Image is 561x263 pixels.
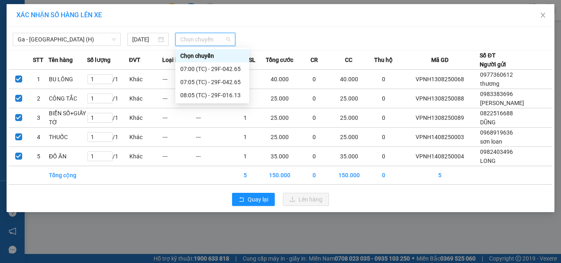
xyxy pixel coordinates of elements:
[345,55,352,64] span: CC
[87,89,129,108] td: / 1
[87,70,129,89] td: / 1
[29,108,49,128] td: 3
[331,70,367,89] td: 40.000
[400,108,480,128] td: VPNH1308250089
[29,70,49,89] td: 1
[367,70,400,89] td: 0
[180,51,244,60] div: Chọn chuyến
[367,147,400,166] td: 0
[48,70,87,89] td: BU LÔNG
[480,91,513,97] span: 0983383696
[48,108,87,128] td: BIỂN SỐ+GIẤY TỜ
[129,128,162,147] td: Khác
[175,49,249,62] div: Chọn chuyến
[331,166,367,185] td: 150.000
[48,147,87,166] td: ĐỒ ĂN
[162,70,195,89] td: ---
[262,166,298,185] td: 150.000
[480,119,496,126] span: DŨNG
[129,55,140,64] span: ĐVT
[367,108,400,128] td: 0
[540,12,546,18] span: close
[431,55,448,64] span: Mã GD
[331,89,367,108] td: 25.000
[248,195,268,204] span: Quay lại
[29,128,49,147] td: 4
[531,4,554,27] button: Close
[48,128,87,147] td: THUỐC
[129,89,162,108] td: Khác
[310,55,318,64] span: CR
[87,147,129,166] td: / 1
[400,147,480,166] td: VPNH1408250004
[367,89,400,108] td: 0
[29,89,49,108] td: 2
[48,89,87,108] td: CÔNG TẮC
[195,147,229,166] td: ---
[480,71,513,78] span: 0977360612
[262,89,298,108] td: 25.000
[298,166,331,185] td: 0
[239,197,244,203] span: rollback
[266,55,293,64] span: Tổng cước
[180,33,231,46] span: Chọn chuyến
[129,70,162,89] td: Khác
[162,55,188,64] span: Loại hàng
[480,138,502,145] span: sơn loan
[262,128,298,147] td: 25.000
[331,147,367,166] td: 35.000
[180,91,244,100] div: 08:05 (TC) - 29F-016.13
[298,128,331,147] td: 0
[400,70,480,89] td: VPNH1308250068
[298,89,331,108] td: 0
[298,108,331,128] td: 0
[229,147,262,166] td: 1
[87,55,110,64] span: Số lượng
[87,108,129,128] td: / 1
[162,128,195,147] td: ---
[229,108,262,128] td: 1
[229,166,262,185] td: 5
[232,193,275,206] button: rollbackQuay lại
[48,55,73,64] span: Tên hàng
[480,51,506,69] div: Số ĐT Người gửi
[480,110,513,117] span: 0822516688
[367,128,400,147] td: 0
[33,55,44,64] span: STT
[480,129,513,136] span: 0968919636
[283,193,329,206] button: uploadLên hàng
[367,166,400,185] td: 0
[400,166,480,185] td: 5
[195,108,229,128] td: ---
[262,108,298,128] td: 25.000
[331,128,367,147] td: 25.000
[162,89,195,108] td: ---
[132,35,156,44] input: 14/08/2025
[331,108,367,128] td: 25.000
[400,89,480,108] td: VPNH1308250088
[180,64,244,73] div: 07:00 (TC) - 29F-042.65
[48,166,87,185] td: Tổng cộng
[374,55,393,64] span: Thu hộ
[480,100,524,106] span: [PERSON_NAME]
[162,147,195,166] td: ---
[400,128,480,147] td: VPNH1408250003
[229,128,262,147] td: 1
[16,11,102,19] span: XÁC NHẬN SỐ HÀNG LÊN XE
[298,70,331,89] td: 0
[480,80,499,87] span: thương
[129,147,162,166] td: Khác
[18,33,116,46] span: Ga - Nam Định (H)
[129,108,162,128] td: Khác
[480,149,513,155] span: 0982403496
[87,128,129,147] td: / 1
[162,108,195,128] td: ---
[480,158,496,164] span: LONG
[262,147,298,166] td: 35.000
[180,78,244,87] div: 07:05 (TC) - 29F-042.65
[262,70,298,89] td: 40.000
[195,128,229,147] td: ---
[29,147,49,166] td: 5
[298,147,331,166] td: 0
